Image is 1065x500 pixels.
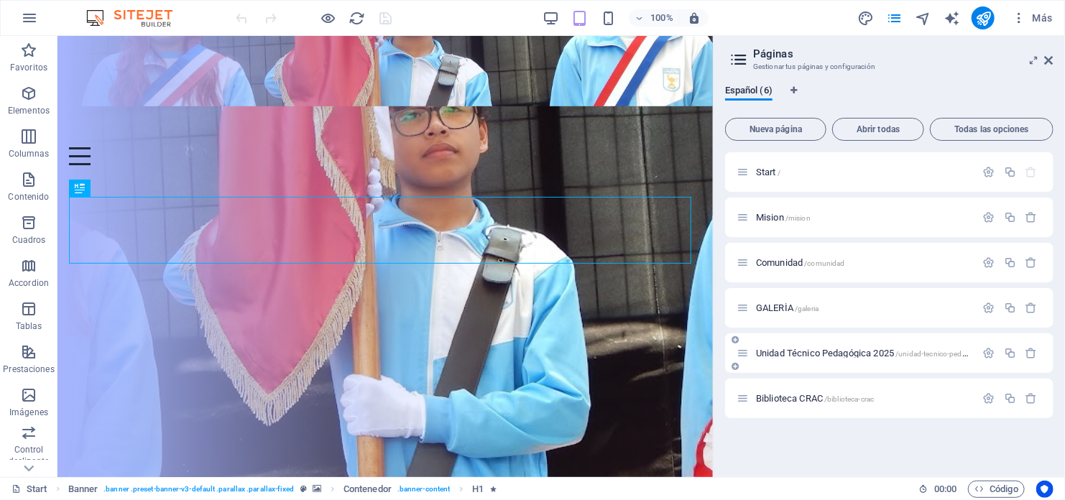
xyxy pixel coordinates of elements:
[397,481,450,498] span: . banner-content
[885,9,903,27] button: pages
[16,320,42,332] p: Tablas
[9,407,48,418] p: Imágenes
[1025,256,1038,269] div: Eliminar
[83,9,190,27] img: Editor Logo
[756,302,819,313] span: Haz clic para abrir la página
[839,125,918,134] span: Abrir todas
[983,392,995,404] div: Configuración
[349,9,366,27] button: reload
[473,481,484,498] span: Haz clic para seleccionar y doble clic para editar
[650,9,673,27] h6: 100%
[930,118,1054,141] button: Todas las opciones
[983,166,995,178] div: Configuración
[732,125,820,134] span: Nueva página
[1004,166,1016,178] div: Duplicar
[795,305,819,312] span: /galeria
[934,481,956,498] span: 00 00
[756,167,780,177] span: Haz clic para abrir la página
[8,191,49,203] p: Contenido
[914,9,931,27] button: navigator
[975,10,992,27] i: Publicar
[3,364,54,375] p: Prestaciones
[300,485,307,493] i: Este elemento es un preajuste personalizable
[1004,347,1016,359] div: Duplicar
[857,9,874,27] button: design
[688,11,701,24] i: Al redimensionar, ajustar el nivel de zoom automáticamente para ajustarse al dispositivo elegido.
[804,259,844,267] span: /comunidad
[1004,302,1016,314] div: Duplicar
[752,167,976,177] div: Start/
[886,10,903,27] i: Páginas (Ctrl+Alt+S)
[1036,481,1054,498] button: Usercentrics
[725,82,773,102] span: Español (6)
[785,214,811,222] span: /mision
[1012,11,1053,25] span: Más
[752,348,976,358] div: Unidad Técnico Pedagógica 2025/unidad-tecnico-pedagogica-2025
[943,9,960,27] button: text_generator
[983,347,995,359] div: Configuración
[8,105,50,116] p: Elementos
[1025,166,1038,178] div: La página principal no puede eliminarse
[752,213,976,222] div: Mision/mision
[778,169,780,177] span: /
[9,277,49,289] p: Accordion
[313,485,321,493] i: Este elemento contiene un fondo
[9,148,50,159] p: Columnas
[824,395,874,403] span: /biblioteca-crac
[1006,6,1059,29] button: Más
[725,85,1054,112] div: Pestañas de idiomas
[936,125,1047,134] span: Todas las opciones
[756,393,874,404] span: Haz clic para abrir la página
[944,483,946,494] span: :
[11,481,47,498] a: Haz clic para cancelar la selección y doble clic para abrir páginas
[12,234,46,246] p: Cuadros
[983,256,995,269] div: Configuración
[972,6,995,29] button: publish
[983,302,995,314] div: Configuración
[1004,256,1016,269] div: Duplicar
[753,60,1025,73] h3: Gestionar tus páginas y configuración
[753,47,1054,60] h2: Páginas
[68,481,98,498] span: Haz clic para seleccionar y doble clic para editar
[1004,392,1016,404] div: Duplicar
[629,9,680,27] button: 100%
[1025,347,1038,359] div: Eliminar
[752,303,976,312] div: GALERÌA/galeria
[1004,211,1016,223] div: Duplicar
[968,481,1025,498] button: Código
[344,481,392,498] span: Haz clic para seleccionar y doble clic para editar
[752,394,976,403] div: Biblioteca CRAC/biblioteca-crac
[756,212,811,223] span: Haz clic para abrir la página
[857,10,874,27] i: Diseño (Ctrl+Alt+Y)
[725,118,826,141] button: Nueva página
[832,118,924,141] button: Abrir todas
[10,62,47,73] p: Favoritos
[1025,392,1038,404] div: Eliminar
[983,211,995,223] div: Configuración
[752,258,976,267] div: Comunidad/comunidad
[349,10,366,27] i: Volver a cargar página
[974,481,1018,498] span: Código
[1025,302,1038,314] div: Eliminar
[68,481,497,498] nav: breadcrumb
[895,350,1008,358] span: /unidad-tecnico-pedagogica-2025
[320,9,337,27] button: Haz clic para salir del modo de previsualización y seguir editando
[490,485,497,493] i: El elemento contiene una animación
[919,481,957,498] h6: Tiempo de la sesión
[103,481,294,498] span: . banner .preset-banner-v3-default .parallax .parallax-fixed
[756,348,1008,358] span: Haz clic para abrir la página
[1025,211,1038,223] div: Eliminar
[756,257,845,268] span: Haz clic para abrir la página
